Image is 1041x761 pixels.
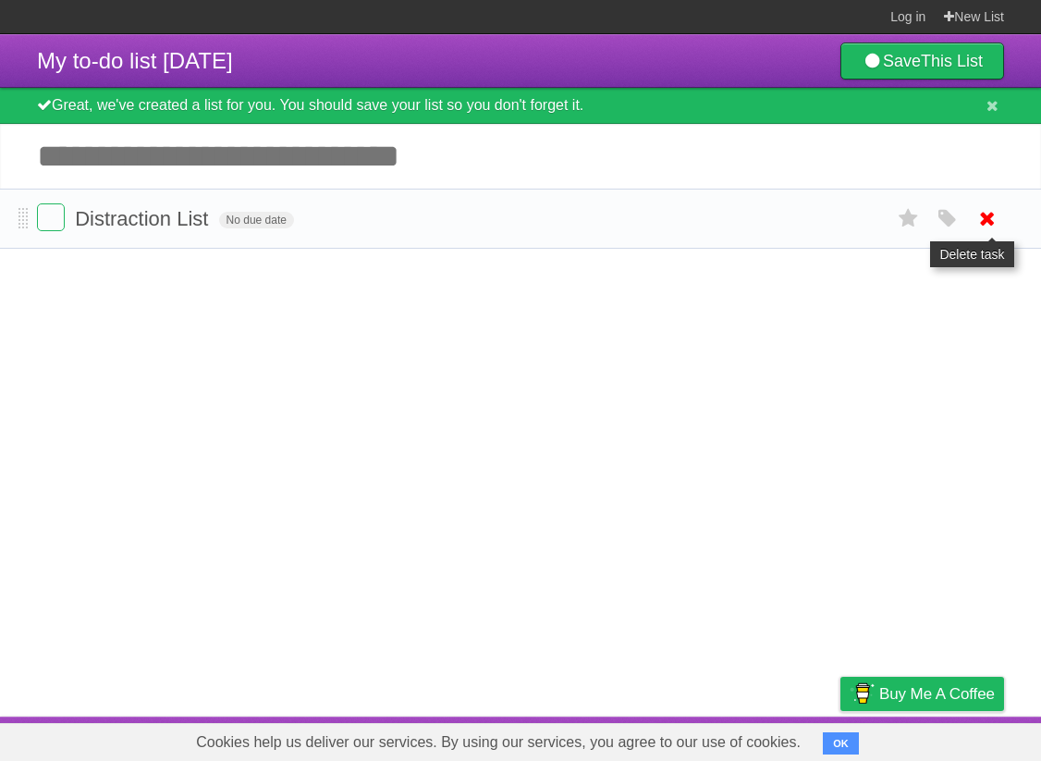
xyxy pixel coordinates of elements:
[37,203,65,231] label: Done
[753,721,794,756] a: Terms
[921,52,983,70] b: This List
[840,677,1004,711] a: Buy me a coffee
[840,43,1004,80] a: SaveThis List
[823,732,859,755] button: OK
[219,212,294,228] span: No due date
[891,203,926,234] label: Star task
[75,207,213,230] span: Distraction List
[594,721,633,756] a: About
[178,724,819,761] span: Cookies help us deliver our services. By using our services, you agree to our use of cookies.
[37,48,233,73] span: My to-do list [DATE]
[850,678,875,709] img: Buy me a coffee
[816,721,864,756] a: Privacy
[879,678,995,710] span: Buy me a coffee
[888,721,1004,756] a: Suggest a feature
[655,721,730,756] a: Developers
